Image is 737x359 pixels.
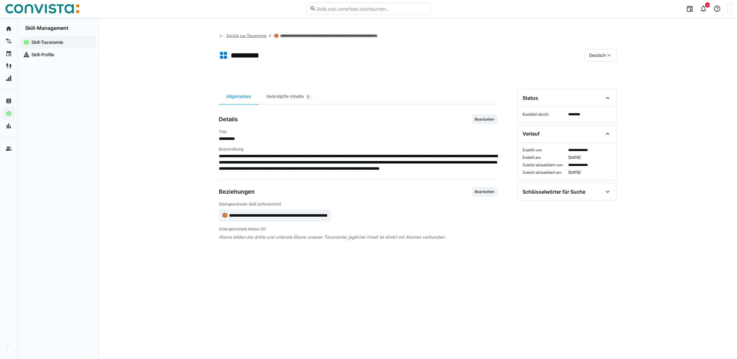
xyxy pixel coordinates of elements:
span: 4 [707,3,708,7]
span: Atome bilden die dritte und unterste Ebene unserer Taxonomie; jeglicher Inhalt ist direkt mit Ato... [219,234,497,240]
span: Zuletzt aktualisiert am [523,170,566,175]
div: Verlauf [523,131,540,137]
span: [DATE] [568,170,611,175]
a: Zurück zur Taxonomie [219,33,267,38]
h4: Titel [219,129,497,134]
button: Bearbeiten [472,114,497,124]
div: Status [523,95,538,101]
button: Bearbeiten [472,187,497,197]
span: [DATE] [568,155,611,160]
h4: Beschreibung [219,147,497,152]
h4: Übergeordneter Skill (erforderlich) [219,202,497,207]
span: Zuletzt aktualisiert von [523,163,566,168]
div: Schlüsselwörter für Suche [523,189,585,195]
span: Kuratiert durch: [523,112,566,117]
span: Erstellt von [523,148,566,153]
h3: Beziehungen [219,188,255,195]
span: Deutsch [589,52,606,58]
span: Zurück zur Taxonomie [226,33,266,38]
input: Skills und Lernpfade durchsuchen… [316,6,427,12]
h4: Untergeordnete Atome (0) [219,227,497,232]
span: 0 [307,94,310,99]
span: Bearbeiten [474,117,495,122]
div: Allgemeines [219,89,259,104]
span: Erstellt am [523,155,566,160]
h3: Details [219,116,238,123]
div: Verknüpfte Inhalte [259,89,319,104]
span: Bearbeiten [474,189,495,194]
